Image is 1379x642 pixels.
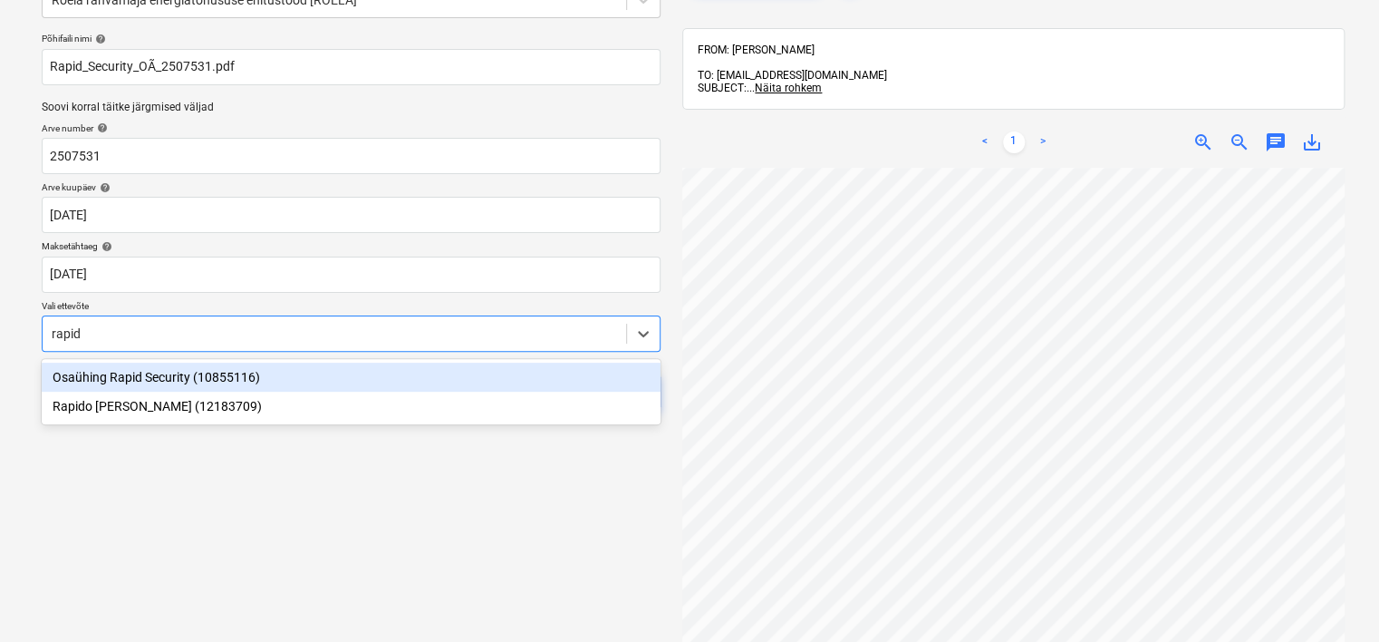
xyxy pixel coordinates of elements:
span: help [98,241,112,252]
a: Next page [1032,131,1054,153]
span: zoom_out [1229,131,1250,153]
input: Põhifaili nimi [42,49,661,85]
div: Maksetähtaeg [42,240,661,252]
input: Arve number [42,138,661,174]
span: help [93,122,108,133]
div: Rapido [PERSON_NAME] (12183709) [42,392,661,421]
span: Näita rohkem [755,82,822,94]
span: chat [1265,131,1287,153]
div: Arve kuupäev [42,181,661,193]
span: help [96,182,111,193]
p: Soovi korral täitke järgmised väljad [42,100,661,115]
span: save_alt [1301,131,1323,153]
span: help [92,34,106,44]
span: SUBJECT: [698,82,747,94]
span: ... [747,82,822,94]
div: Põhifaili nimi [42,33,661,44]
div: Rapido Ehitus OÜ (12183709) [42,392,661,421]
input: Arve kuupäeva pole määratud. [42,197,661,233]
span: TO: [EMAIL_ADDRESS][DOMAIN_NAME] [698,69,887,82]
span: FROM: [PERSON_NAME] [698,44,815,56]
div: Osaühing Rapid Security (10855116) [42,363,661,392]
a: Page 1 is your current page [1003,131,1025,153]
input: Tähtaega pole määratud [42,257,661,293]
a: Previous page [974,131,996,153]
span: zoom_in [1192,131,1214,153]
p: Vali ettevõte [42,300,661,316]
div: Arve number [42,122,661,134]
